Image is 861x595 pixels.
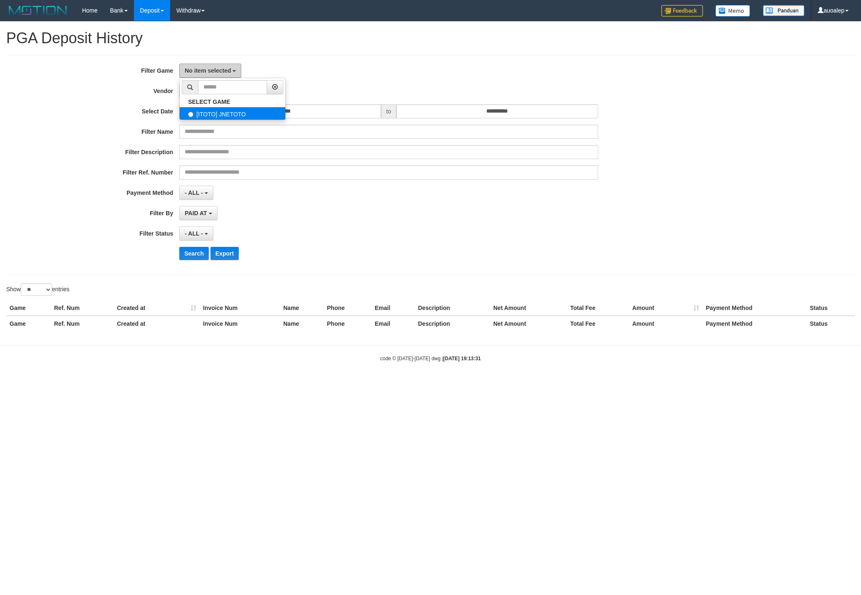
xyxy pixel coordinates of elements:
th: Ref. Num [51,300,114,316]
label: [ITOTO] JNETOTO [180,107,285,120]
strong: [DATE] 19:13:31 [443,356,481,361]
img: Button%20Memo.svg [715,5,750,17]
th: Net Amount [490,300,567,316]
th: Amount [629,300,703,316]
span: PAID AT [185,210,207,216]
button: - ALL - [179,186,213,200]
th: Created at [114,300,200,316]
span: - ALL - [185,230,203,237]
th: Ref. Num [51,316,114,331]
img: MOTION_logo.png [6,4,69,17]
th: Email [371,300,415,316]
th: Phone [324,300,371,316]
th: Net Amount [490,316,567,331]
th: Game [6,316,51,331]
button: No item selected [179,64,241,78]
button: PAID AT [179,206,217,220]
th: Invoice Num [200,300,280,316]
small: code © [DATE]-[DATE] dwg | [380,356,481,361]
th: Game [6,300,51,316]
th: Description [415,316,490,331]
img: panduan.png [763,5,804,16]
th: Total Fee [567,316,629,331]
th: Email [371,316,415,331]
a: SELECT GAME [180,96,285,107]
th: Status [807,316,855,331]
label: Show entries [6,283,69,296]
th: Status [807,300,855,316]
span: to [381,104,397,118]
th: Phone [324,316,371,331]
input: [ITOTO] JNETOTO [188,112,193,117]
th: Amount [629,316,703,331]
h1: PGA Deposit History [6,30,855,47]
th: Payment Method [703,300,807,316]
button: Export [210,247,239,260]
th: Payment Method [703,316,807,331]
th: Name [280,316,324,331]
img: Feedback.jpg [661,5,703,17]
th: Description [415,300,490,316]
th: Total Fee [567,300,629,316]
select: Showentries [21,283,52,296]
th: Invoice Num [200,316,280,331]
button: Search [179,247,209,260]
button: - ALL - [179,226,213,241]
th: Created at [114,316,200,331]
th: Name [280,300,324,316]
b: SELECT GAME [188,98,230,105]
span: - ALL - [185,189,203,196]
span: No item selected [185,67,231,74]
